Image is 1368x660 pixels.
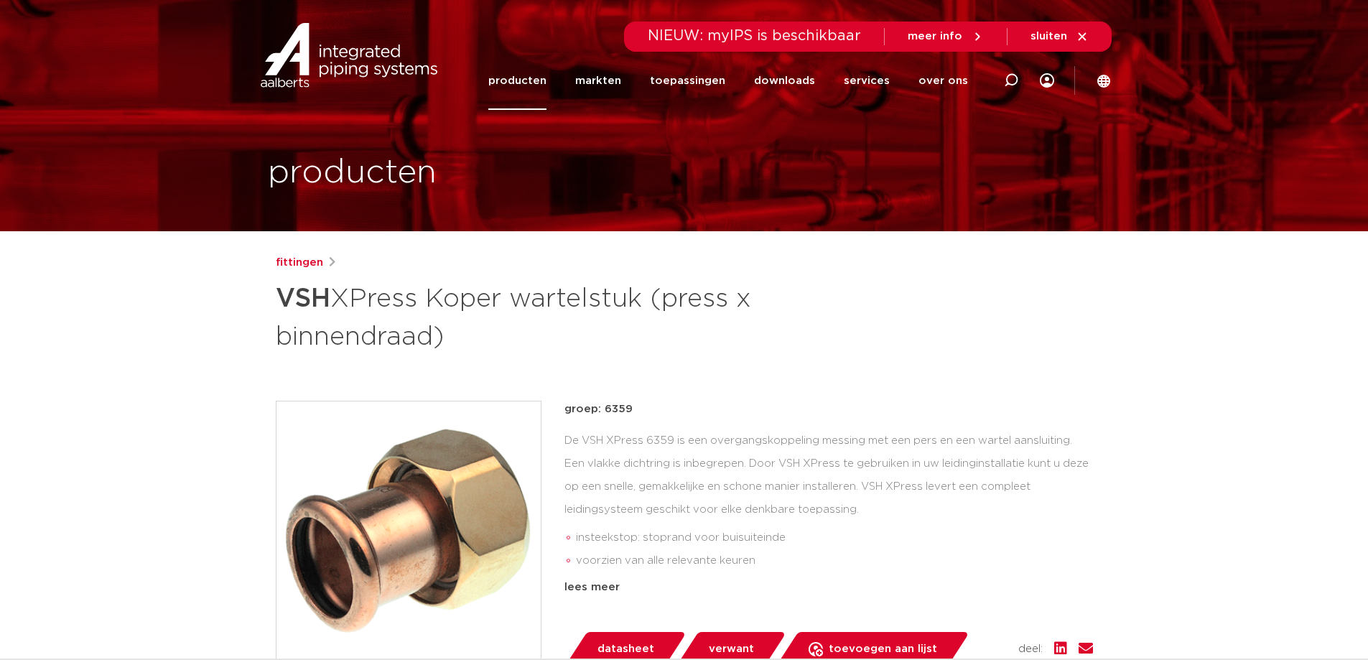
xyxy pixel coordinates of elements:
li: voorzien van alle relevante keuren [576,549,1093,572]
a: producten [488,52,546,110]
div: De VSH XPress 6359 is een overgangskoppeling messing met een pers en een wartel aansluiting. Een ... [564,429,1093,573]
p: groep: 6359 [564,401,1093,418]
h1: producten [268,150,437,196]
nav: Menu [488,52,968,110]
a: services [844,52,890,110]
strong: VSH [276,286,330,312]
span: deel: [1018,641,1043,658]
li: insteekstop: stoprand voor buisuiteinde [576,526,1093,549]
a: toepassingen [650,52,725,110]
a: markten [575,52,621,110]
h1: XPress Koper wartelstuk (press x binnendraad) [276,277,815,355]
a: meer info [908,30,984,43]
span: NIEUW: myIPS is beschikbaar [648,29,861,43]
div: my IPS [1040,52,1054,110]
li: Leak Before Pressed-functie [576,572,1093,595]
span: sluiten [1030,31,1067,42]
span: meer info [908,31,962,42]
a: downloads [754,52,815,110]
div: lees meer [564,579,1093,596]
a: over ons [918,52,968,110]
a: fittingen [276,254,323,271]
a: sluiten [1030,30,1089,43]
